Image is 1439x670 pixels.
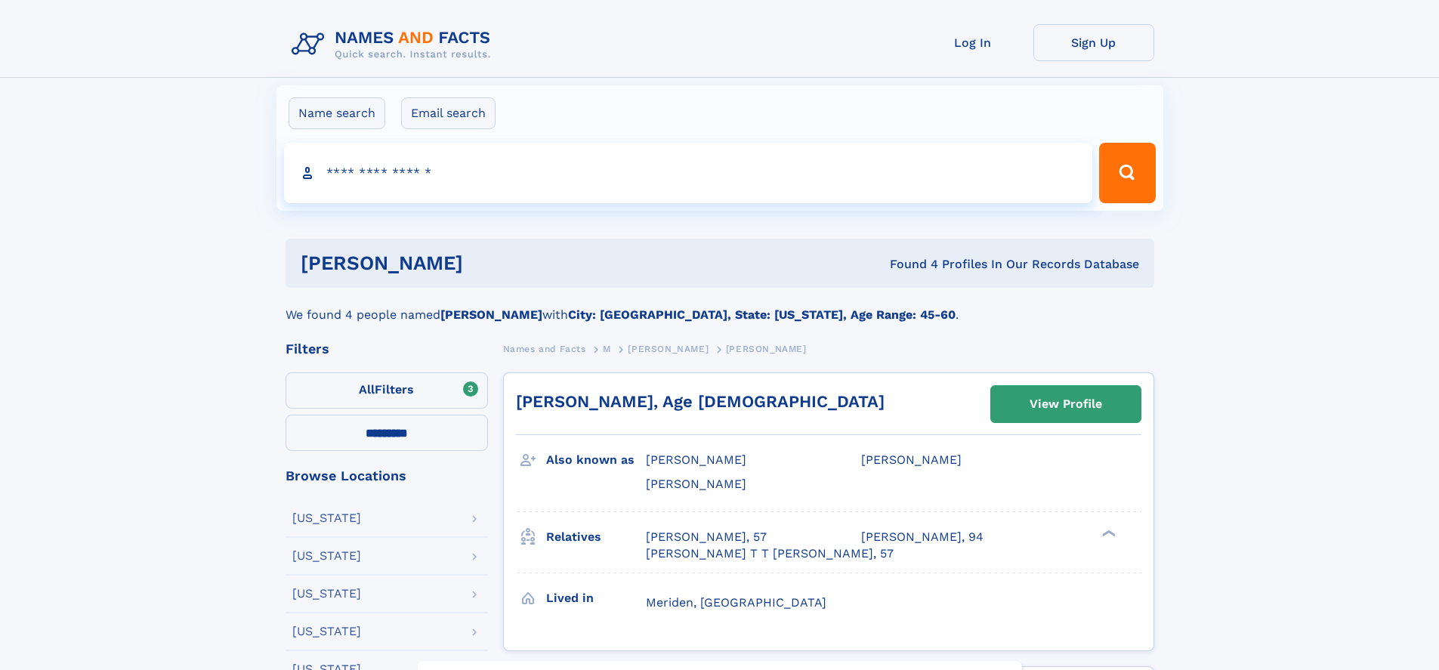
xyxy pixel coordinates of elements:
[603,344,611,354] span: M
[546,447,646,473] h3: Also known as
[646,595,826,610] span: Meriden, [GEOGRAPHIC_DATA]
[628,339,709,358] a: [PERSON_NAME]
[286,372,488,409] label: Filters
[991,386,1141,422] a: View Profile
[503,339,586,358] a: Names and Facts
[646,529,767,545] a: [PERSON_NAME], 57
[286,288,1154,324] div: We found 4 people named with .
[359,382,375,397] span: All
[292,625,361,638] div: [US_STATE]
[301,254,677,273] h1: [PERSON_NAME]
[286,469,488,483] div: Browse Locations
[646,452,746,467] span: [PERSON_NAME]
[861,452,962,467] span: [PERSON_NAME]
[286,342,488,356] div: Filters
[440,307,542,322] b: [PERSON_NAME]
[1098,528,1116,538] div: ❯
[401,97,496,129] label: Email search
[628,344,709,354] span: [PERSON_NAME]
[646,477,746,491] span: [PERSON_NAME]
[1033,24,1154,61] a: Sign Up
[912,24,1033,61] a: Log In
[292,550,361,562] div: [US_STATE]
[292,588,361,600] div: [US_STATE]
[1030,387,1102,421] div: View Profile
[292,512,361,524] div: [US_STATE]
[646,545,894,562] a: [PERSON_NAME] T T [PERSON_NAME], 57
[1099,143,1155,203] button: Search Button
[289,97,385,129] label: Name search
[676,256,1139,273] div: Found 4 Profiles In Our Records Database
[284,143,1093,203] input: search input
[603,339,611,358] a: M
[546,524,646,550] h3: Relatives
[726,344,807,354] span: [PERSON_NAME]
[546,585,646,611] h3: Lived in
[568,307,956,322] b: City: [GEOGRAPHIC_DATA], State: [US_STATE], Age Range: 45-60
[286,24,503,65] img: Logo Names and Facts
[861,529,984,545] a: [PERSON_NAME], 94
[516,392,885,411] a: [PERSON_NAME], Age [DEMOGRAPHIC_DATA]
